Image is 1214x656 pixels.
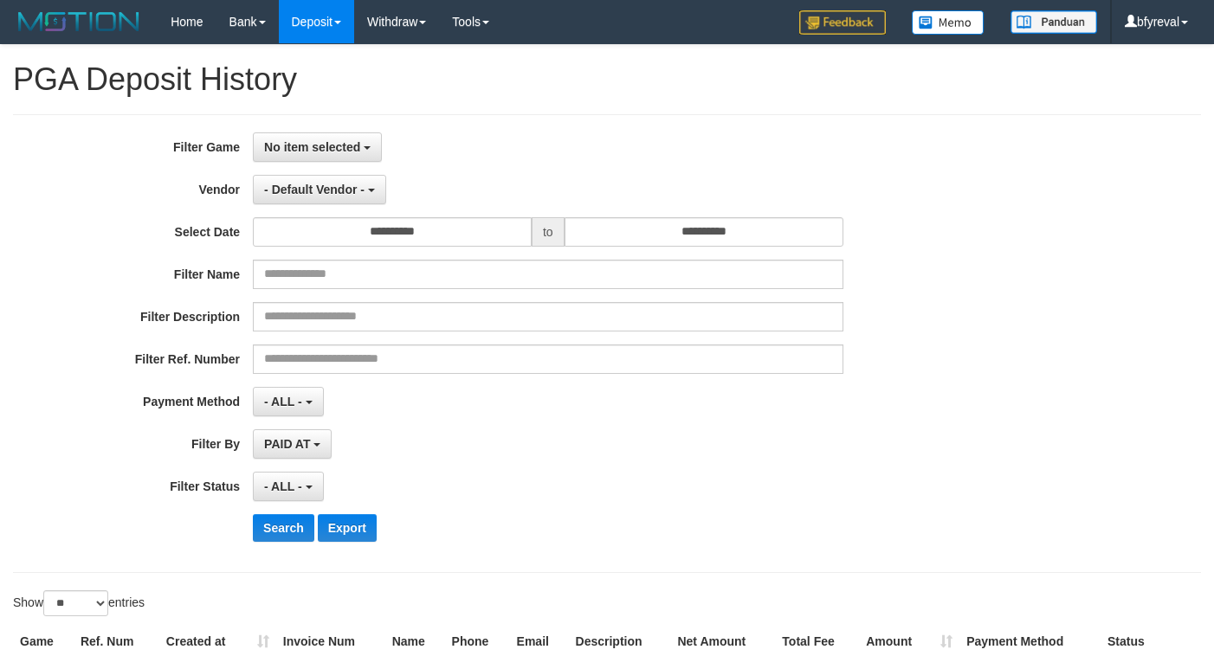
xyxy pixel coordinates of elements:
[318,514,377,542] button: Export
[264,395,302,408] span: - ALL -
[264,479,302,493] span: - ALL -
[253,514,314,542] button: Search
[253,429,332,459] button: PAID AT
[264,183,365,196] span: - Default Vendor -
[799,10,886,35] img: Feedback.jpg
[253,387,323,416] button: - ALL -
[912,10,985,35] img: Button%20Memo.svg
[43,590,108,616] select: Showentries
[13,590,145,616] label: Show entries
[13,62,1201,97] h1: PGA Deposit History
[253,472,323,501] button: - ALL -
[253,132,382,162] button: No item selected
[1011,10,1097,34] img: panduan.png
[264,140,360,154] span: No item selected
[13,9,145,35] img: MOTION_logo.png
[264,437,310,451] span: PAID AT
[532,217,565,247] span: to
[253,175,386,204] button: - Default Vendor -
